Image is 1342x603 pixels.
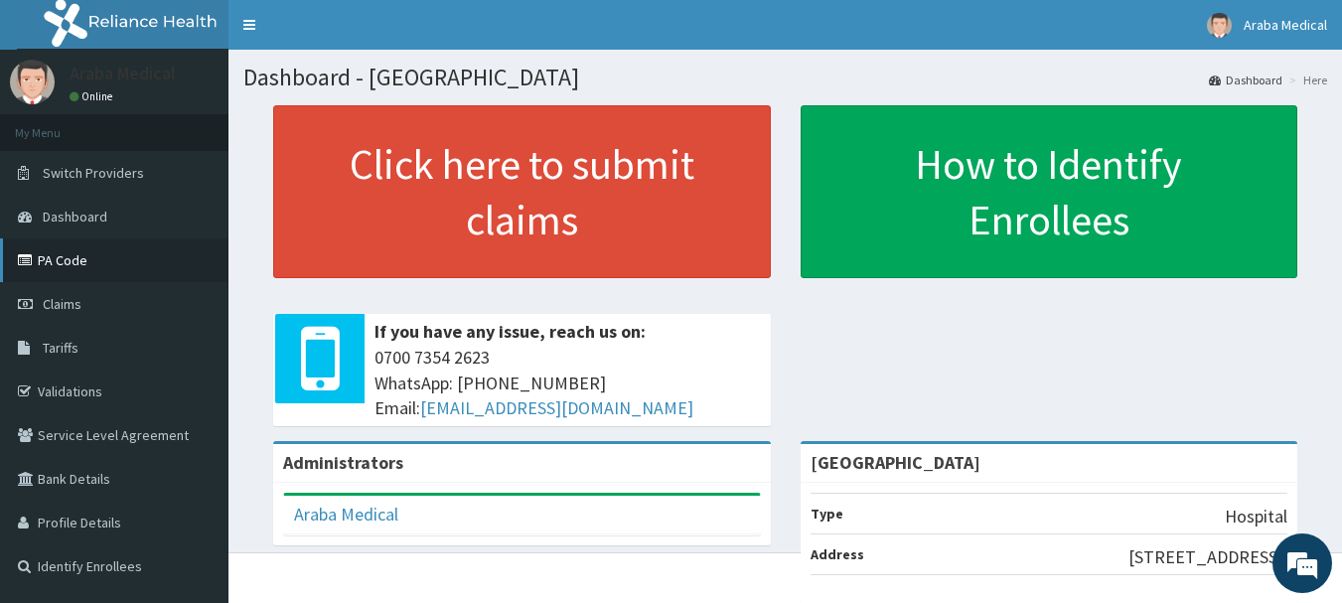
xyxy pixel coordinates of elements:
[294,503,398,526] a: Araba Medical
[801,105,1298,278] a: How to Identify Enrollees
[243,65,1327,90] h1: Dashboard - [GEOGRAPHIC_DATA]
[420,396,693,419] a: [EMAIL_ADDRESS][DOMAIN_NAME]
[43,339,78,357] span: Tariffs
[10,60,55,104] img: User Image
[811,451,980,474] strong: [GEOGRAPHIC_DATA]
[273,105,771,278] a: Click here to submit claims
[374,345,761,421] span: 0700 7354 2623 WhatsApp: [PHONE_NUMBER] Email:
[70,65,176,82] p: Araba Medical
[70,89,117,103] a: Online
[811,545,864,563] b: Address
[1207,13,1232,38] img: User Image
[283,451,403,474] b: Administrators
[43,295,81,313] span: Claims
[1244,16,1327,34] span: Araba Medical
[811,505,843,523] b: Type
[1128,544,1287,570] p: [STREET_ADDRESS].
[1209,72,1282,88] a: Dashboard
[1225,504,1287,529] p: Hospital
[43,164,144,182] span: Switch Providers
[43,208,107,226] span: Dashboard
[1284,72,1327,88] li: Here
[374,320,646,343] b: If you have any issue, reach us on:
